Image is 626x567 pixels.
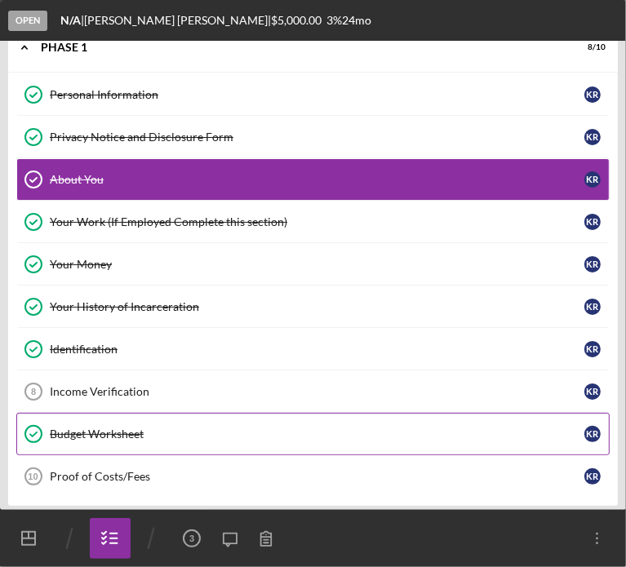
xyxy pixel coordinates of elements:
[50,470,584,483] div: Proof of Costs/Fees
[60,14,84,27] div: |
[584,214,601,230] div: K R
[271,14,326,27] div: $5,000.00
[50,258,584,271] div: Your Money
[584,86,601,103] div: K R
[50,131,584,144] div: Privacy Notice and Disclosure Form
[16,158,610,201] a: About YouKR
[50,215,584,228] div: Your Work (If Employed Complete this section)
[326,14,342,27] div: 3 %
[16,286,610,328] a: Your History of IncarcerationKR
[50,173,584,186] div: About You
[8,11,47,31] div: Open
[50,343,584,356] div: Identification
[584,171,601,188] div: K R
[16,370,610,413] a: 8Income VerificationKR
[50,427,584,441] div: Budget Worksheet
[31,387,36,396] tspan: 8
[16,116,610,158] a: Privacy Notice and Disclosure FormKR
[584,299,601,315] div: K R
[16,201,610,243] a: Your Work (If Employed Complete this section)KR
[584,468,601,485] div: K R
[584,426,601,442] div: K R
[60,13,81,27] b: N/A
[50,300,584,313] div: Your History of Incarceration
[189,534,194,543] tspan: 3
[584,341,601,357] div: K R
[50,88,584,101] div: Personal Information
[16,413,610,455] a: Budget WorksheetKR
[50,385,584,398] div: Income Verification
[584,256,601,272] div: K R
[28,472,38,481] tspan: 10
[16,328,610,370] a: IdentificationKR
[576,42,606,52] div: 8 / 10
[16,73,610,116] a: Personal InformationKR
[342,14,371,27] div: 24 mo
[584,129,601,145] div: K R
[41,42,565,52] div: Phase 1
[84,14,271,27] div: [PERSON_NAME] [PERSON_NAME] |
[584,383,601,400] div: K R
[16,455,610,498] a: 10Proof of Costs/FeesKR
[16,243,610,286] a: Your MoneyKR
